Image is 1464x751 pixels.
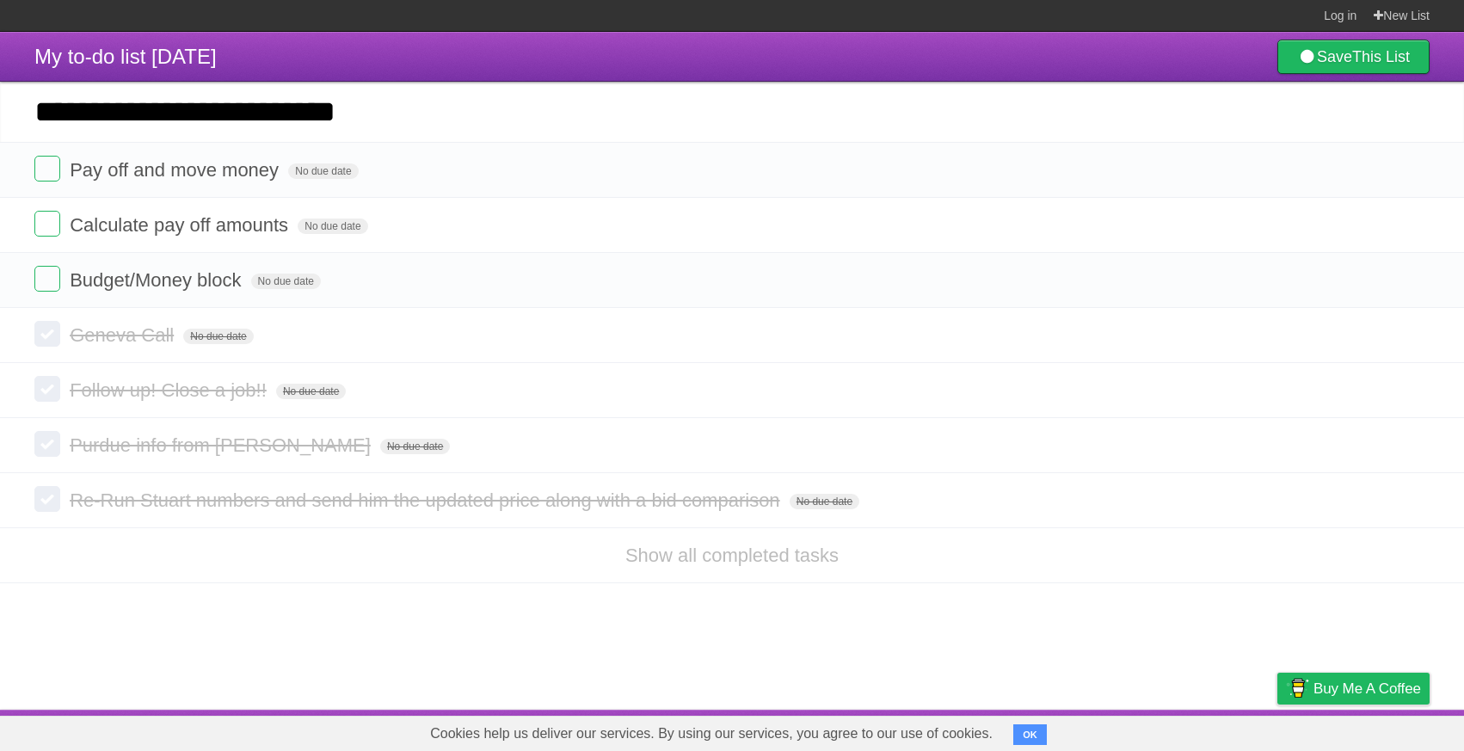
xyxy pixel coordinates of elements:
span: My to-do list [DATE] [34,45,217,68]
span: Re-Run Stuart numbers and send him the updated price along with a bid comparison [70,489,784,511]
span: No due date [380,439,450,454]
span: No due date [276,384,346,399]
span: Buy me a coffee [1313,674,1421,704]
span: No due date [251,274,321,289]
label: Done [34,156,60,182]
label: Done [34,266,60,292]
a: About [1049,714,1085,747]
label: Done [34,486,60,512]
button: OK [1013,724,1047,745]
a: SaveThis List [1277,40,1430,74]
label: Done [34,431,60,457]
span: No due date [298,219,367,234]
span: Geneva Call [70,324,178,346]
a: Show all completed tasks [625,545,839,566]
img: Buy me a coffee [1286,674,1309,703]
span: Calculate pay off amounts [70,214,292,236]
a: Developers [1105,714,1175,747]
span: Cookies help us deliver our services. By using our services, you agree to our use of cookies. [413,717,1010,751]
label: Done [34,211,60,237]
a: Privacy [1255,714,1300,747]
span: No due date [790,494,859,509]
b: This List [1352,48,1410,65]
a: Suggest a feature [1321,714,1430,747]
span: No due date [183,329,253,344]
span: Purdue info from [PERSON_NAME] [70,434,375,456]
span: Pay off and move money [70,159,283,181]
span: Budget/Money block [70,269,245,291]
a: Terms [1196,714,1234,747]
a: Buy me a coffee [1277,673,1430,705]
label: Done [34,376,60,402]
label: Done [34,321,60,347]
span: Follow up! Close a job!! [70,379,271,401]
span: No due date [288,163,358,179]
